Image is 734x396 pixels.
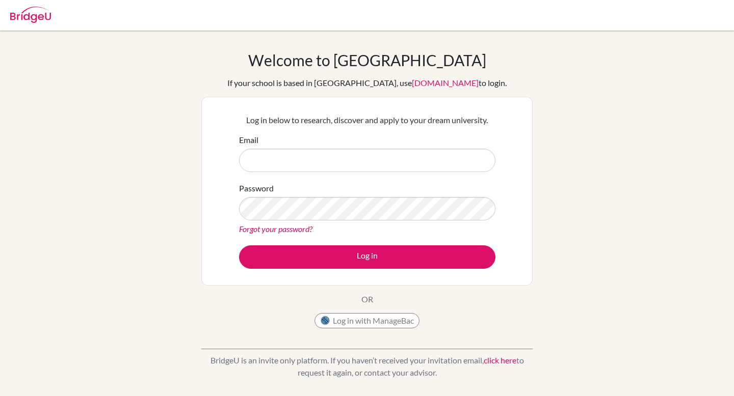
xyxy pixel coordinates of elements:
[314,313,420,328] button: Log in with ManageBac
[239,134,258,146] label: Email
[248,51,486,69] h1: Welcome to [GEOGRAPHIC_DATA]
[239,245,495,269] button: Log in
[412,78,479,88] a: [DOMAIN_NAME]
[227,77,507,89] div: If your school is based in [GEOGRAPHIC_DATA], use to login.
[361,293,373,305] p: OR
[239,224,312,234] a: Forgot your password?
[484,355,516,365] a: click here
[239,114,495,126] p: Log in below to research, discover and apply to your dream university.
[201,354,533,379] p: BridgeU is an invite only platform. If you haven’t received your invitation email, to request it ...
[10,7,51,23] img: Bridge-U
[239,182,274,194] label: Password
